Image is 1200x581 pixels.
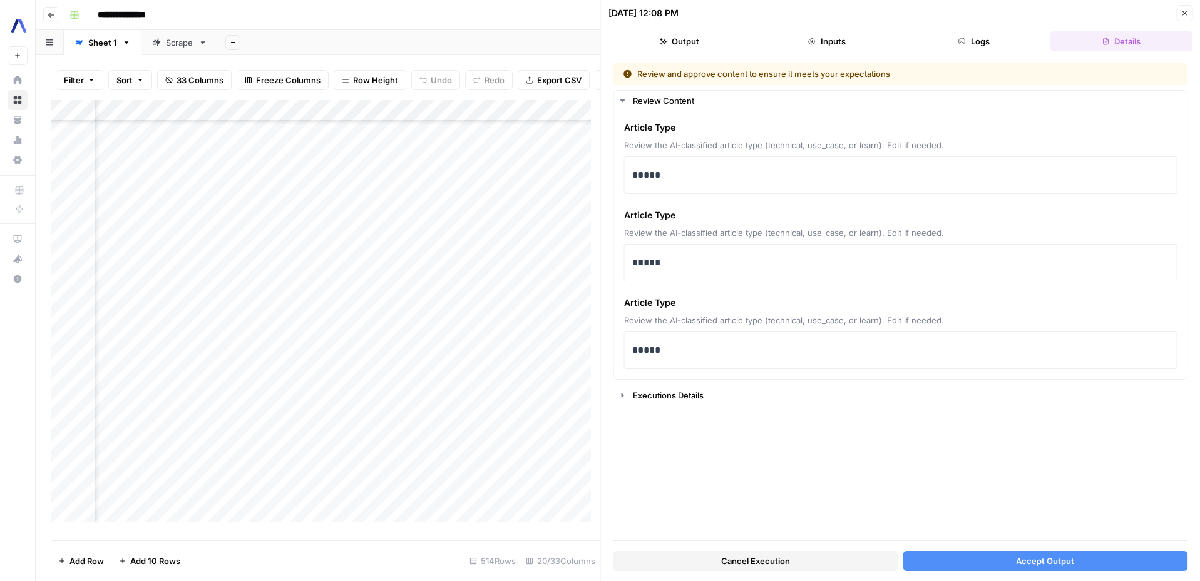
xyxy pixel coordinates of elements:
[8,90,28,110] a: Browse
[8,130,28,150] a: Usage
[8,150,28,170] a: Settings
[108,70,152,90] button: Sort
[465,70,513,90] button: Redo
[166,36,193,49] div: Scrape
[1050,31,1192,51] button: Details
[411,70,460,90] button: Undo
[721,555,790,567] span: Cancel Execution
[141,30,218,55] a: Scrape
[177,74,223,86] span: 33 Columns
[521,551,600,571] div: 20/33 Columns
[8,10,28,41] button: Workspace: Assembly AI
[485,74,505,86] span: Redo
[537,74,582,86] span: Export CSV
[256,74,321,86] span: Freeze Columns
[51,551,111,571] button: Add Row
[431,74,452,86] span: Undo
[624,209,1177,221] span: Article Type
[8,250,27,268] div: What's new?
[464,551,521,571] div: 514 Rows
[8,229,28,249] a: AirOps Academy
[614,385,1187,405] button: Executions Details
[624,226,1177,239] span: Review the AI-classified article type (technical, use_case, or learn). Edit if needed.
[613,551,898,571] button: Cancel Execution
[614,91,1187,111] button: Review Content
[608,31,751,51] button: Output
[88,36,117,49] div: Sheet 1
[8,269,28,289] button: Help + Support
[64,74,84,86] span: Filter
[8,70,28,90] a: Home
[237,70,329,90] button: Freeze Columns
[624,314,1177,326] span: Review the AI-classified article type (technical, use_case, or learn). Edit if needed.
[353,74,398,86] span: Row Height
[633,389,1180,402] div: Executions Details
[64,30,141,55] a: Sheet 1
[903,551,1187,571] button: Accept Output
[8,249,28,269] button: What's new?
[1016,555,1074,567] span: Accept Output
[111,551,188,571] button: Add 10 Rows
[608,7,679,19] div: [DATE] 12:08 PM
[623,68,1034,80] div: Review and approve content to ensure it meets your expectations
[130,555,180,567] span: Add 10 Rows
[756,31,898,51] button: Inputs
[334,70,406,90] button: Row Height
[903,31,1045,51] button: Logs
[518,70,590,90] button: Export CSV
[69,555,104,567] span: Add Row
[56,70,103,90] button: Filter
[8,110,28,130] a: Your Data
[624,139,1177,151] span: Review the AI-classified article type (technical, use_case, or learn). Edit if needed.
[116,74,133,86] span: Sort
[624,121,1177,134] span: Article Type
[157,70,232,90] button: 33 Columns
[614,111,1187,379] div: Review Content
[8,14,30,37] img: Assembly AI Logo
[624,296,1177,309] span: Article Type
[633,94,1180,107] div: Review Content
